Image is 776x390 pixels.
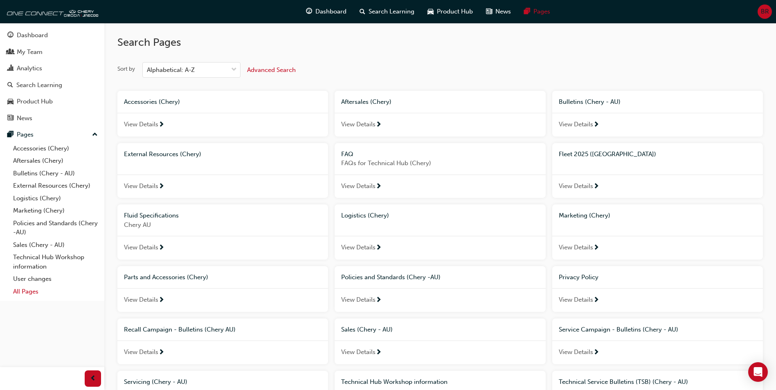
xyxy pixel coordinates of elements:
[369,7,414,16] span: Search Learning
[376,349,382,356] span: next-icon
[376,121,382,129] span: next-icon
[10,217,101,239] a: Policies and Standards (Chery -AU)
[124,182,158,191] span: View Details
[17,130,34,139] div: Pages
[10,155,101,167] a: Aftersales (Chery)
[7,131,13,139] span: pages-icon
[3,127,101,142] button: Pages
[593,244,599,252] span: next-icon
[17,114,32,123] div: News
[10,251,101,273] a: Technical Hub Workshop information
[10,285,101,298] a: All Pages
[552,204,763,260] a: Marketing (Chery)View Details
[495,7,511,16] span: News
[552,91,763,137] a: Bulletins (Chery - AU)View Details
[341,182,376,191] span: View Details
[376,244,382,252] span: next-icon
[158,297,164,304] span: next-icon
[341,98,391,105] span: Aftersales (Chery)
[124,347,158,357] span: View Details
[117,36,763,49] h2: Search Pages
[559,212,610,219] span: Marketing (Chery)
[593,183,599,191] span: next-icon
[559,273,598,281] span: Privacy Policy
[7,49,13,56] span: people-icon
[231,65,237,75] span: down-icon
[552,143,763,198] a: Fleet 2025 ([GEOGRAPHIC_DATA])View Details
[124,220,322,230] span: Chery AU
[437,7,473,16] span: Product Hub
[3,94,101,109] a: Product Hub
[559,326,678,333] span: Service Campaign - Bulletins (Chery - AU)
[341,347,376,357] span: View Details
[341,326,393,333] span: Sales (Chery - AU)
[3,28,101,43] a: Dashboard
[17,47,43,57] div: My Team
[593,121,599,129] span: next-icon
[341,243,376,252] span: View Details
[559,295,593,305] span: View Details
[559,120,593,129] span: View Details
[335,318,545,364] a: Sales (Chery - AU)View Details
[761,7,769,16] span: BR
[90,374,96,384] span: prev-icon
[117,65,135,73] div: Sort by
[124,378,187,386] span: Servicing (Chery - AU)
[3,111,101,126] a: News
[10,179,101,192] a: External Resources (Chery)
[117,266,328,312] a: Parts and Accessories (Chery)View Details
[158,183,164,191] span: next-icon
[158,244,164,252] span: next-icon
[124,120,158,129] span: View Details
[360,7,365,17] span: search-icon
[247,66,296,74] span: Advanced Search
[17,31,48,40] div: Dashboard
[341,150,353,158] span: FAQ
[117,204,328,260] a: Fluid SpecificationsChery AUView Details
[10,167,101,180] a: Bulletins (Chery - AU)
[559,243,593,252] span: View Details
[533,7,550,16] span: Pages
[247,62,296,78] button: Advanced Search
[559,182,593,191] span: View Details
[124,212,179,219] span: Fluid Specifications
[593,349,599,356] span: next-icon
[479,3,517,20] a: news-iconNews
[341,159,539,168] span: FAQs for Technical Hub (Chery)
[758,4,772,19] button: BR
[335,91,545,137] a: Aftersales (Chery)View Details
[552,318,763,364] a: Service Campaign - Bulletins (Chery - AU)View Details
[158,349,164,356] span: next-icon
[517,3,557,20] a: pages-iconPages
[593,297,599,304] span: next-icon
[376,297,382,304] span: next-icon
[341,295,376,305] span: View Details
[353,3,421,20] a: search-iconSearch Learning
[124,273,208,281] span: Parts and Accessories (Chery)
[552,266,763,312] a: Privacy PolicyView Details
[7,98,13,105] span: car-icon
[559,150,656,158] span: Fleet 2025 ([GEOGRAPHIC_DATA])
[158,121,164,129] span: next-icon
[17,97,53,106] div: Product Hub
[376,183,382,191] span: next-icon
[10,204,101,217] a: Marketing (Chery)
[147,65,195,75] div: Alphabetical: A-Z
[299,3,353,20] a: guage-iconDashboard
[3,45,101,60] a: My Team
[117,318,328,364] a: Recall Campaign - Bulletins (Chery AU)View Details
[7,82,13,89] span: search-icon
[341,378,448,386] span: Technical Hub Workshop information
[124,243,158,252] span: View Details
[335,143,545,198] a: FAQFAQs for Technical Hub (Chery)View Details
[335,204,545,260] a: Logistics (Chery)View Details
[17,64,42,73] div: Analytics
[486,7,492,17] span: news-icon
[4,3,98,20] img: oneconnect
[7,32,13,39] span: guage-icon
[124,326,236,333] span: Recall Campaign - Bulletins (Chery AU)
[3,26,101,127] button: DashboardMy TeamAnalyticsSearch LearningProduct HubNews
[124,98,180,105] span: Accessories (Chery)
[748,362,768,382] div: Open Intercom Messenger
